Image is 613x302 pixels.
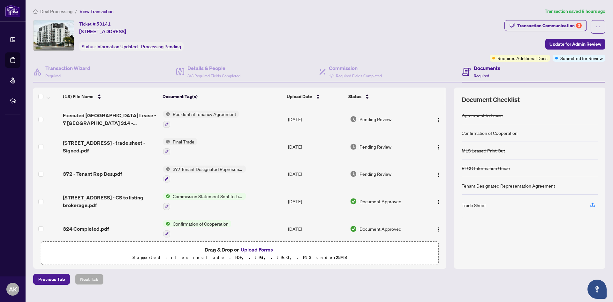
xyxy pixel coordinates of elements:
[63,170,122,178] span: 372 - Tenant Rep Des.pdf
[517,20,582,31] div: Transaction Communication
[350,116,357,123] img: Document Status
[239,245,275,254] button: Upload Forms
[359,198,401,205] span: Document Approved
[163,220,170,227] img: Status Icon
[497,55,548,62] span: Requires Additional Docs
[45,64,90,72] h4: Transaction Wizard
[474,74,489,78] span: Required
[462,112,503,119] div: Agreement to Lease
[462,129,518,136] div: Confirmation of Cooperation
[5,5,20,17] img: logo
[462,95,520,104] span: Document Checklist
[346,88,423,105] th: Status
[545,8,605,15] article: Transaction saved 8 hours ago
[436,172,441,177] img: Logo
[96,44,181,50] span: Information Updated - Processing Pending
[576,23,582,28] div: 3
[285,105,347,133] td: [DATE]
[587,280,607,299] button: Open asap
[79,42,184,51] div: Status:
[34,20,74,50] img: IMG-X12258628_1.jpg
[462,202,486,209] div: Trade Sheet
[287,93,312,100] span: Upload Date
[160,88,284,105] th: Document Tag(s)
[79,9,114,14] span: View Transaction
[38,274,65,284] span: Previous Tab
[285,133,347,160] td: [DATE]
[462,182,555,189] div: Tenant Designated Representation Agreement
[434,142,444,152] button: Logo
[350,225,357,232] img: Document Status
[549,39,601,49] span: Update for Admin Review
[163,193,170,200] img: Status Icon
[434,169,444,179] button: Logo
[285,160,347,188] td: [DATE]
[436,227,441,232] img: Logo
[359,143,391,150] span: Pending Review
[63,93,94,100] span: (13) File Name
[9,285,17,294] span: AK
[163,193,246,210] button: Status IconCommission Statement Sent to Listing Brokerage
[163,220,231,237] button: Status IconConfirmation of Cooperation
[596,25,600,29] span: ellipsis
[329,64,382,72] h4: Commission
[63,194,158,209] span: [STREET_ADDRESS] - CS to listing brokerage.pdf
[163,166,246,183] button: Status Icon372 Tenant Designated Representation Agreement - Authority for Lease or Purchase
[359,116,391,123] span: Pending Review
[75,8,77,15] li: /
[170,220,231,227] span: Confirmation of Cooperation
[545,39,605,50] button: Update for Admin Review
[205,245,275,254] span: Drag & Drop or
[348,93,361,100] span: Status
[45,74,61,78] span: Required
[434,196,444,206] button: Logo
[60,88,160,105] th: (13) File Name
[187,74,240,78] span: 3/3 Required Fields Completed
[474,64,500,72] h4: Documents
[359,170,391,177] span: Pending Review
[96,21,111,27] span: 53141
[63,139,158,154] span: [STREET_ADDRESS] - trade sheet - Signed.pdf
[33,274,70,285] button: Previous Tab
[350,143,357,150] img: Document Status
[170,166,246,173] span: 372 Tenant Designated Representation Agreement - Authority for Lease or Purchase
[163,111,170,118] img: Status Icon
[45,254,435,261] p: Supported files include .PDF, .JPG, .JPEG, .PNG under 25 MB
[436,145,441,150] img: Logo
[462,165,510,172] div: RECO Information Guide
[434,224,444,234] button: Logo
[75,274,103,285] button: Next Tab
[285,215,347,243] td: [DATE]
[163,166,170,173] img: Status Icon
[170,138,197,145] span: Final Trade
[40,9,72,14] span: Deal Processing
[359,225,401,232] span: Document Approved
[436,118,441,123] img: Logo
[284,88,346,105] th: Upload Date
[187,64,240,72] h4: Details & People
[434,114,444,124] button: Logo
[33,9,38,14] span: home
[163,138,170,145] img: Status Icon
[79,20,111,27] div: Ticket #:
[560,55,603,62] span: Submitted for Review
[63,112,158,127] span: Executed [GEOGRAPHIC_DATA] Lease - 7 [GEOGRAPHIC_DATA] 314 - [DATE].pdf
[41,242,438,265] span: Drag & Drop orUpload FormsSupported files include .PDF, .JPG, .JPEG, .PNG under25MB
[329,74,382,78] span: 1/1 Required Fields Completed
[163,138,197,155] button: Status IconFinal Trade
[462,147,505,154] div: MLS Leased Print Out
[63,225,109,233] span: 324 Completed.pdf
[285,188,347,215] td: [DATE]
[436,199,441,205] img: Logo
[350,198,357,205] img: Document Status
[504,20,587,31] button: Transaction Communication3
[350,170,357,177] img: Document Status
[163,111,239,128] button: Status IconResidential Tenancy Agreement
[170,193,246,200] span: Commission Statement Sent to Listing Brokerage
[79,27,126,35] span: [STREET_ADDRESS]
[170,111,239,118] span: Residential Tenancy Agreement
